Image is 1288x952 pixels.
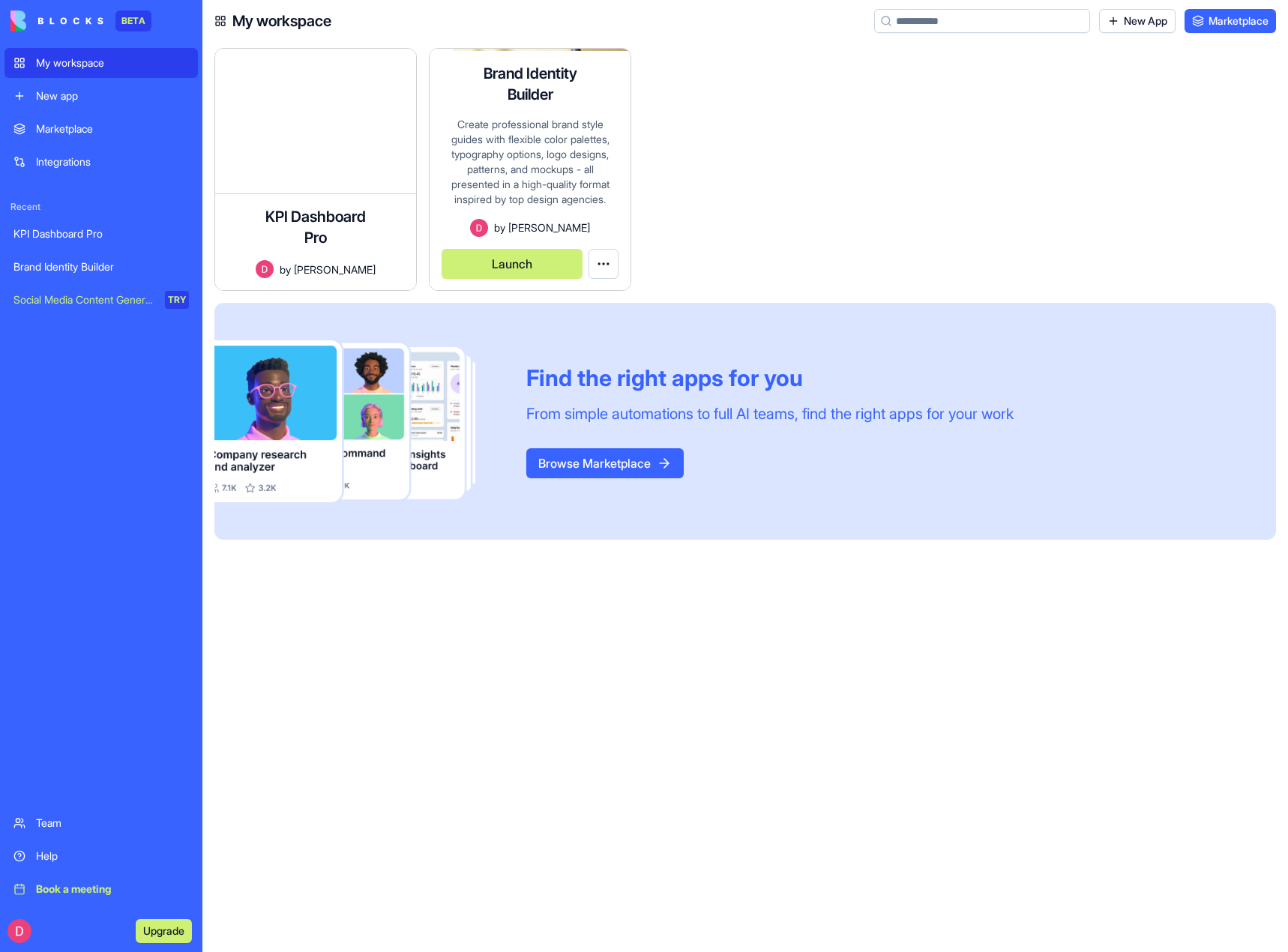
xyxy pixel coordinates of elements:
[115,10,151,31] div: BETA
[508,220,590,235] span: [PERSON_NAME]
[4,252,198,282] a: Brand Identity Builder
[36,816,189,831] div: Team
[36,121,189,136] div: Marketplace
[4,874,198,904] a: Book a meeting
[7,919,31,943] img: ACg8ocK03C_UL8r1nSA77sDSRB4la0C1pmzul1zRR4a6VeIQJYKtlA=s96-c
[214,48,417,291] a: KPI Dashboard ProAvatarby[PERSON_NAME]
[442,117,619,219] div: Create professional brand style guides with flexible color palettes, typography options, logo des...
[165,291,189,309] div: TRY
[36,55,189,70] div: My workspace
[4,285,198,315] a: Social Media Content GeneratorTRY
[526,456,684,471] a: Browse Marketplace
[36,882,189,897] div: Book a meeting
[429,48,631,291] a: Brand Identity BuilderCreate professional brand style guides with flexible color palettes, typogr...
[4,201,198,213] span: Recent
[526,448,684,478] button: Browse Marketplace
[442,249,583,279] button: Launch
[4,841,198,871] a: Help
[4,808,198,838] a: Team
[470,63,590,105] h4: Brand Identity Builder
[36,849,189,864] div: Help
[4,114,198,144] a: Marketplace
[13,226,189,241] div: KPI Dashboard Pro
[294,262,376,277] span: [PERSON_NAME]
[4,81,198,111] a: New app
[36,88,189,103] div: New app
[526,364,1014,391] div: Find the right apps for you
[4,219,198,249] a: KPI Dashboard Pro
[526,403,1014,424] div: From simple automations to full AI teams, find the right apps for your work
[470,219,488,237] img: Avatar
[10,10,103,31] img: logo
[4,147,198,177] a: Integrations
[136,923,192,938] a: Upgrade
[13,259,189,274] div: Brand Identity Builder
[256,260,274,278] img: Avatar
[280,262,291,277] span: by
[4,48,198,78] a: My workspace
[10,10,151,31] a: BETA
[36,154,189,169] div: Integrations
[136,919,192,943] button: Upgrade
[256,206,376,248] h4: KPI Dashboard Pro
[232,10,331,31] h4: My workspace
[13,292,154,307] div: Social Media Content Generator
[1099,9,1176,33] a: New App
[1185,9,1276,33] a: Marketplace
[494,220,505,235] span: by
